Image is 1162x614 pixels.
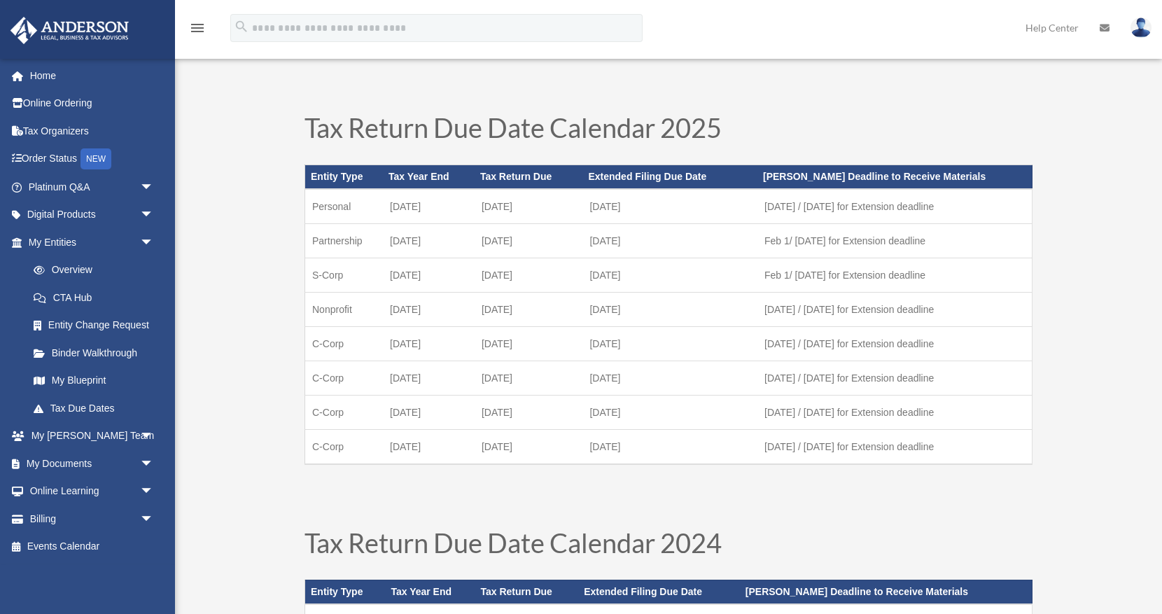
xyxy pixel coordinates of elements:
td: [DATE] [582,361,757,395]
td: [DATE] [383,361,475,395]
td: [DATE] [383,189,475,224]
td: [DATE] [582,292,757,326]
td: [DATE] / [DATE] for Extension deadline [757,361,1032,395]
a: My Entitiesarrow_drop_down [10,228,175,256]
td: Partnership [305,223,384,258]
a: CTA Hub [20,284,175,312]
td: [DATE] / [DATE] for Extension deadline [757,429,1032,464]
td: C-Corp [305,361,384,395]
td: [DATE] [475,292,583,326]
a: Billingarrow_drop_down [10,505,175,533]
th: Entity Type [305,165,384,189]
td: C-Corp [305,429,384,464]
a: Binder Walkthrough [20,339,175,367]
th: Tax Return Due [475,165,583,189]
th: Tax Return Due [475,580,578,603]
a: Online Ordering [10,90,175,118]
td: [DATE] [383,258,475,292]
img: User Pic [1130,18,1151,38]
td: [DATE] [475,429,583,464]
td: [DATE] [475,223,583,258]
th: Extended Filing Due Date [578,580,740,603]
a: Tax Organizers [10,117,175,145]
a: Order StatusNEW [10,145,175,174]
td: [DATE] [475,395,583,429]
td: S-Corp [305,258,384,292]
th: [PERSON_NAME] Deadline to Receive Materials [757,165,1032,189]
th: Tax Year End [383,165,475,189]
td: [DATE] / [DATE] for Extension deadline [757,292,1032,326]
a: My Blueprint [20,367,175,395]
a: Home [10,62,175,90]
td: [DATE] / [DATE] for Extension deadline [757,395,1032,429]
a: menu [189,25,206,36]
td: C-Corp [305,395,384,429]
td: [DATE] [582,395,757,429]
th: Tax Year End [385,580,475,603]
td: [DATE] [383,223,475,258]
td: [DATE] / [DATE] for Extension deadline [757,189,1032,224]
img: Anderson Advisors Platinum Portal [6,17,133,44]
span: arrow_drop_down [140,173,168,202]
span: arrow_drop_down [140,477,168,506]
td: [DATE] [383,326,475,361]
th: [PERSON_NAME] Deadline to Receive Materials [740,580,1032,603]
td: [DATE] [475,258,583,292]
td: [DATE] [582,429,757,464]
th: Entity Type [305,580,386,603]
td: [DATE] [475,361,583,395]
a: Tax Due Dates [20,394,168,422]
a: Digital Productsarrow_drop_down [10,201,175,229]
a: Online Learningarrow_drop_down [10,477,175,505]
div: NEW [80,148,111,169]
span: arrow_drop_down [140,505,168,533]
td: Personal [305,189,384,224]
span: arrow_drop_down [140,449,168,478]
td: [DATE] [582,189,757,224]
a: My Documentsarrow_drop_down [10,449,175,477]
i: menu [189,20,206,36]
td: [DATE] [582,258,757,292]
a: My [PERSON_NAME] Teamarrow_drop_down [10,422,175,450]
h1: Tax Return Due Date Calendar 2024 [304,529,1032,563]
td: C-Corp [305,326,384,361]
a: Overview [20,256,175,284]
i: search [234,19,249,34]
th: Extended Filing Due Date [582,165,757,189]
td: [DATE] [582,223,757,258]
td: Feb 1/ [DATE] for Extension deadline [757,258,1032,292]
a: Entity Change Request [20,312,175,340]
a: Events Calendar [10,533,175,561]
td: [DATE] [383,292,475,326]
td: [DATE] / [DATE] for Extension deadline [757,326,1032,361]
h1: Tax Return Due Date Calendar 2025 [304,114,1032,148]
span: arrow_drop_down [140,201,168,230]
span: arrow_drop_down [140,228,168,257]
td: [DATE] [582,326,757,361]
td: [DATE] [383,395,475,429]
a: Platinum Q&Aarrow_drop_down [10,173,175,201]
td: Nonprofit [305,292,384,326]
td: [DATE] [383,429,475,464]
td: [DATE] [475,326,583,361]
td: [DATE] [475,189,583,224]
span: arrow_drop_down [140,422,168,451]
td: Feb 1/ [DATE] for Extension deadline [757,223,1032,258]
